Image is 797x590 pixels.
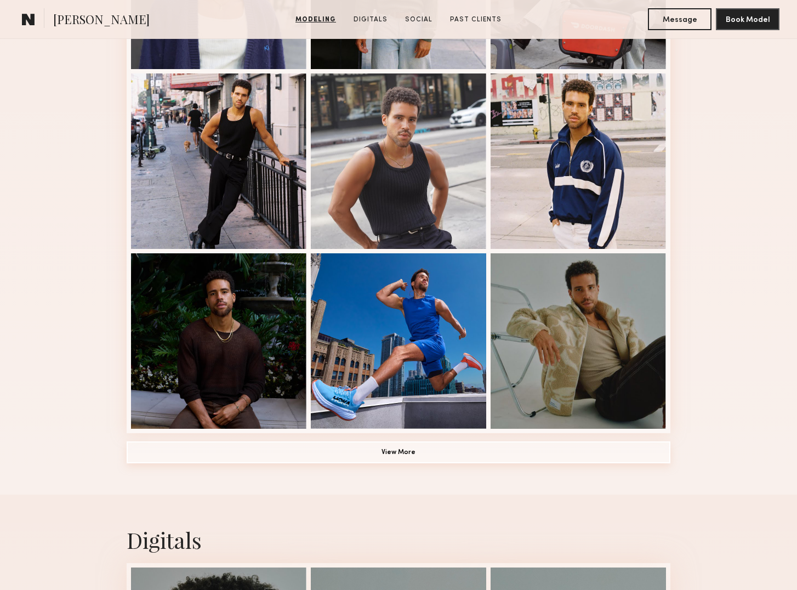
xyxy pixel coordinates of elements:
button: View More [127,441,670,463]
button: Message [648,8,711,30]
a: Social [401,15,437,25]
a: Modeling [291,15,340,25]
a: Digitals [349,15,392,25]
a: Book Model [716,14,779,24]
button: Book Model [716,8,779,30]
div: Digitals [127,525,670,554]
span: [PERSON_NAME] [53,11,150,30]
a: Past Clients [446,15,506,25]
